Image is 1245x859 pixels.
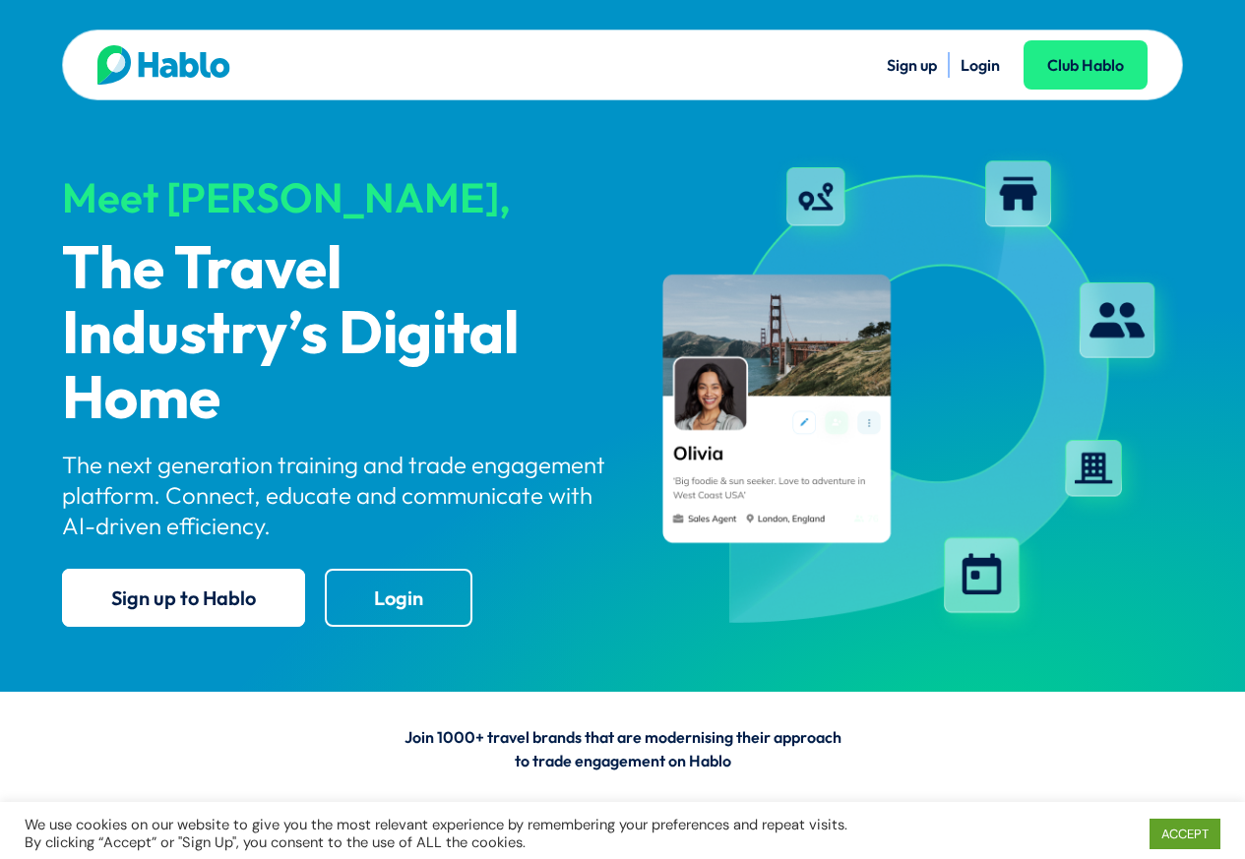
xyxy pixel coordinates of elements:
a: ACCEPT [1150,819,1220,849]
img: hablo-profile-image [640,145,1183,642]
div: We use cookies on our website to give you the most relevant experience by remembering your prefer... [25,816,862,851]
p: The next generation training and trade engagement platform. Connect, educate and communicate with... [62,450,605,542]
a: Login [961,55,1000,75]
a: Sign up to Hablo [62,569,305,627]
a: Sign up [887,55,937,75]
p: The Travel Industry’s Digital Home [62,238,605,433]
a: Login [325,569,472,627]
img: Hablo logo main 2 [97,45,230,85]
span: Join 1000+ travel brands that are modernising their approach to trade engagement on Hablo [405,727,841,770]
div: Meet [PERSON_NAME], [62,175,605,220]
a: Club Hablo [1024,40,1148,90]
